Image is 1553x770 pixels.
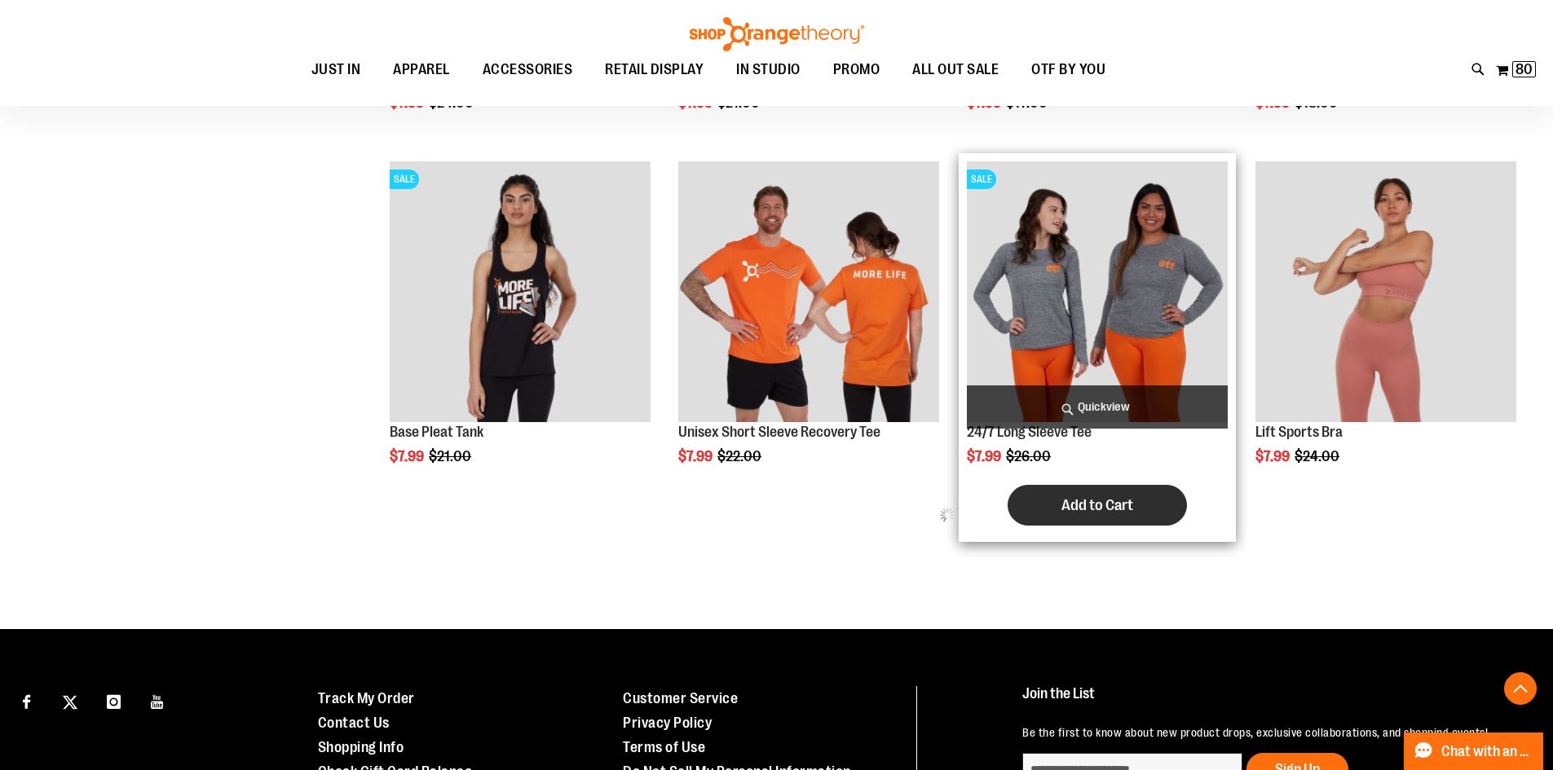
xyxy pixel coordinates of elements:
[939,507,955,523] img: ias-spinner.gif
[390,169,419,189] span: SALE
[959,153,1236,543] div: product
[311,51,361,88] span: JUST IN
[390,161,651,425] a: Product image for Base Pleat TankSALE
[736,51,801,88] span: IN STUDIO
[1022,724,1515,741] p: Be the first to know about new product drops, exclusive collaborations, and shopping events!
[833,51,880,88] span: PROMO
[623,739,705,755] a: Terms of Use
[1006,448,1053,464] span: $26.00
[318,715,390,731] a: Contact Us
[967,169,996,189] span: SALE
[912,51,999,88] span: ALL OUT SALE
[63,695,77,710] img: Twitter
[967,385,1228,429] a: Quickview
[1031,51,1105,88] span: OTF BY YOU
[56,686,85,715] a: Visit our X page
[670,153,947,507] div: product
[143,686,172,715] a: Visit our Youtube page
[99,686,128,715] a: Visit our Instagram page
[1404,733,1544,770] button: Chat with an Expert
[1255,448,1292,464] span: $7.99
[678,424,880,440] a: Unisex Short Sleeve Recovery Tee
[1441,744,1533,759] span: Chat with an Expert
[605,51,704,88] span: RETAIL DISPLAY
[1515,61,1533,77] span: 80
[12,686,41,715] a: Visit our Facebook page
[1247,153,1524,507] div: product
[967,161,1228,425] a: Product image for 24/7 Long Sleeve TeeSALE
[483,51,573,88] span: ACCESSORIES
[1255,424,1343,440] a: Lift Sports Bra
[967,424,1092,440] a: 24/7 Long Sleeve Tee
[318,690,415,706] a: Track My Order
[390,448,426,464] span: $7.99
[967,161,1228,422] img: Product image for 24/7 Long Sleeve Tee
[1061,496,1133,514] span: Add to Cart
[623,690,738,706] a: Customer Service
[623,715,712,731] a: Privacy Policy
[1255,161,1516,425] a: Product image for Lift Sports Bra
[393,51,450,88] span: APPAREL
[678,448,715,464] span: $7.99
[1008,485,1187,526] button: Add to Cart
[390,161,651,422] img: Product image for Base Pleat Tank
[687,17,867,51] img: Shop Orangetheory
[1504,672,1537,705] button: Back To Top
[382,153,659,507] div: product
[967,448,1004,464] span: $7.99
[1295,448,1342,464] span: $24.00
[318,739,404,755] a: Shopping Info
[678,161,939,422] img: Product image for Unisex Short Sleeve Recovery Tee
[390,424,483,440] a: Base Pleat Tank
[678,161,939,425] a: Product image for Unisex Short Sleeve Recovery Tee
[1022,686,1515,716] h4: Join the List
[1255,161,1516,422] img: Product image for Lift Sports Bra
[429,448,474,464] span: $21.00
[717,448,764,464] span: $22.00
